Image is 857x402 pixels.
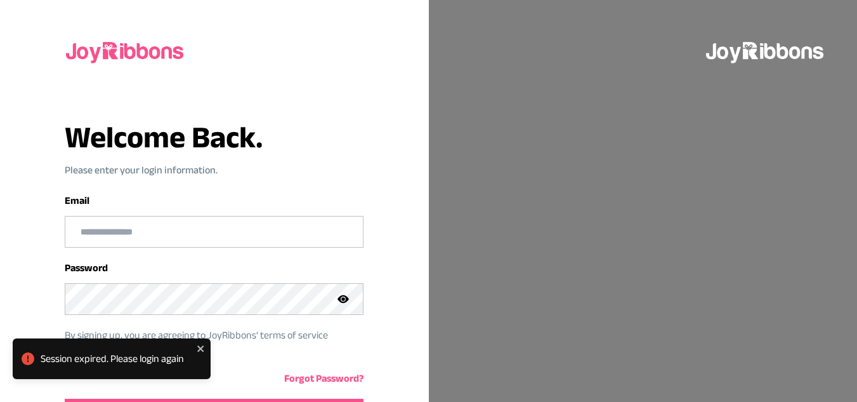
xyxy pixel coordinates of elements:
[41,351,193,366] div: Session expired. Please login again
[705,30,827,71] img: joyribbons
[65,163,363,178] p: Please enter your login information.
[65,262,108,273] label: Password
[197,344,206,354] button: close
[284,373,363,384] a: Forgot Password?
[65,195,89,206] label: Email
[65,122,363,152] h3: Welcome Back.
[65,30,186,71] img: joyribbons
